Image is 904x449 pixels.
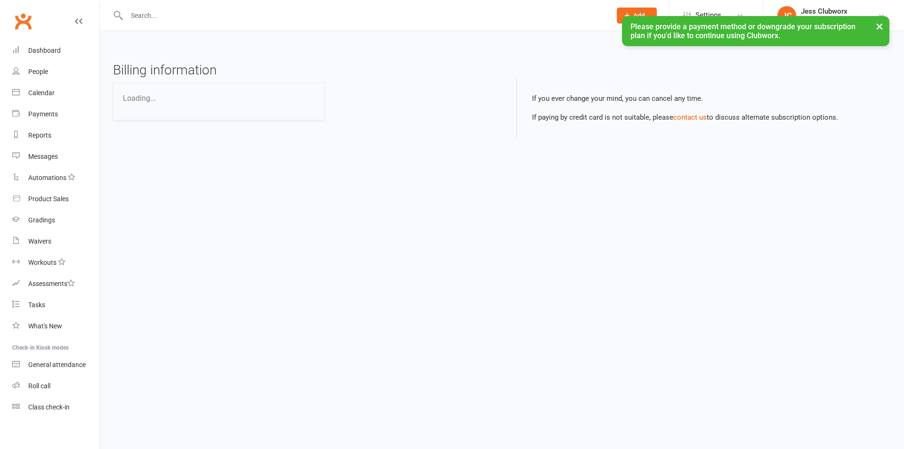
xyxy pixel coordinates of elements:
div: Calendar [28,89,55,97]
div: Workouts [28,259,56,266]
div: JC [777,6,796,25]
div: Automations [28,174,66,181]
a: Class kiosk mode [12,397,99,418]
a: Dashboard [12,40,99,61]
p: If you ever change your mind, you can cancel any time. [532,93,876,104]
div: Payments [28,110,58,118]
a: Messages [12,146,99,167]
span: Settings [695,5,721,26]
input: Search... [124,9,605,22]
div: The Fight Business [801,16,856,24]
div: General attendance [28,361,86,368]
a: Reports [12,125,99,146]
div: Messages [28,153,58,160]
div: Class check-in [28,403,70,411]
button: × [871,16,888,36]
div: Gradings [28,216,55,224]
a: Tasks [12,294,99,316]
span: Please provide a payment method or downgrade your subscription plan if you'd like to continue usi... [630,22,856,40]
a: General attendance kiosk mode [12,354,99,376]
a: Roll call [12,376,99,397]
div: Tasks [28,301,45,309]
a: Payments [12,104,99,125]
div: People [28,68,48,75]
a: Workouts [12,252,99,273]
button: Add [617,8,657,24]
div: Assessments [28,280,75,287]
div: Jess Clubworx [801,7,856,16]
a: Clubworx [11,9,35,33]
a: contact us [673,113,707,122]
div: Waivers [28,237,51,245]
a: People [12,61,99,82]
div: Roll call [28,382,50,390]
div: Product Sales [28,195,69,203]
span: Add [633,12,645,19]
div: Dashboard [28,47,61,54]
h3: Billing information [113,63,495,78]
a: Calendar [12,82,99,104]
a: Waivers [12,231,99,252]
a: Gradings [12,210,99,231]
p: If paying by credit card is not suitable, please to discuss alternate subscription options. [532,112,876,123]
div: Loading... [123,92,156,105]
div: What's New [28,322,62,330]
a: What's New [12,316,99,337]
a: Automations [12,167,99,188]
a: Assessments [12,273,99,294]
a: Product Sales [12,188,99,210]
div: Reports [28,131,51,139]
